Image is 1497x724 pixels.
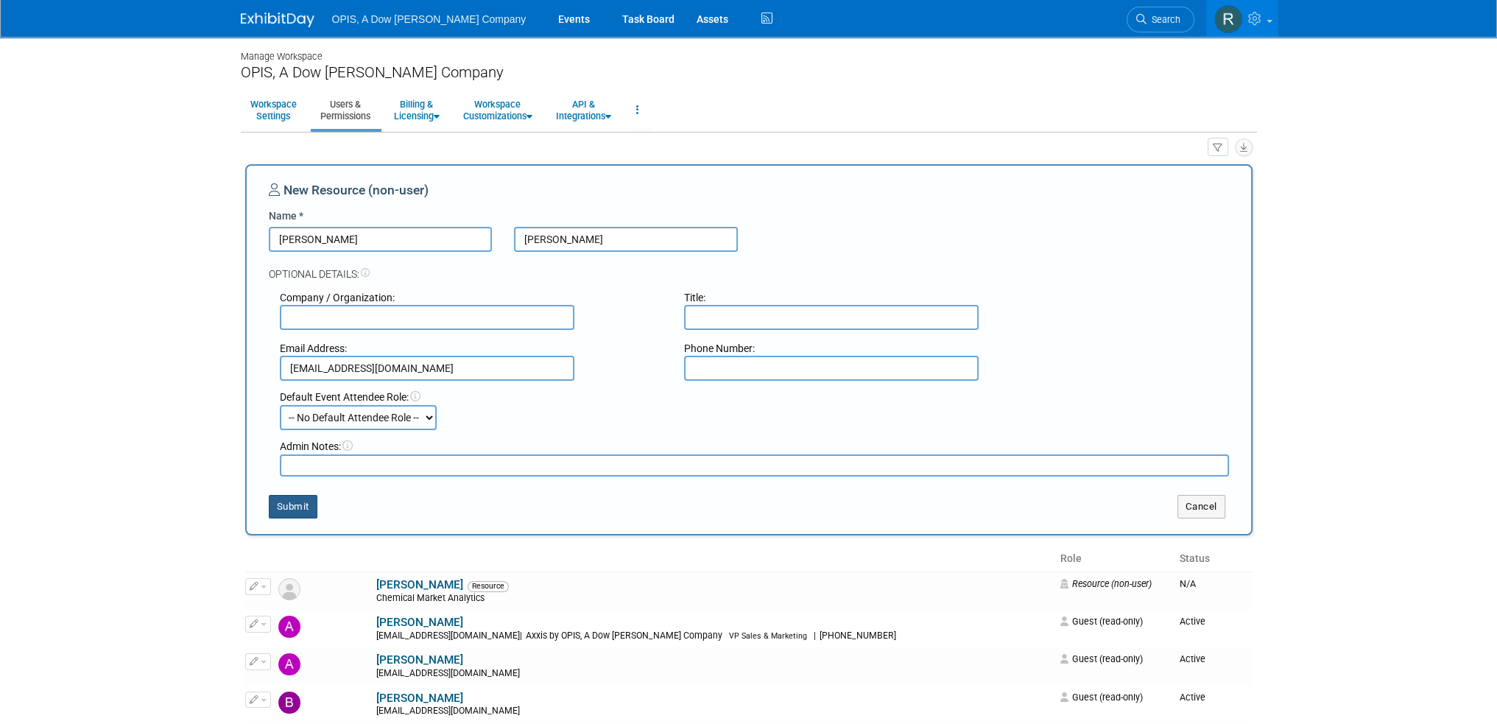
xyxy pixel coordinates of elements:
img: Bayan Raji [278,692,300,714]
div: Company / Organization: [280,290,663,305]
span: Guest (read-only) [1060,616,1142,627]
a: [PERSON_NAME] [376,653,463,667]
span: Active [1180,653,1205,664]
div: Admin Notes: [280,439,1229,454]
img: Art King [278,616,300,638]
div: New Resource (non-user) [269,181,1229,208]
th: Role [1054,546,1174,572]
button: Cancel [1177,495,1225,519]
div: [EMAIL_ADDRESS][DOMAIN_NAME] [376,706,1051,717]
div: [EMAIL_ADDRESS][DOMAIN_NAME] [376,630,1051,642]
label: Name * [269,208,303,223]
img: Renee Ortner [1214,5,1242,33]
span: N/A [1180,578,1196,589]
input: Last Name [514,227,738,252]
span: Active [1180,692,1205,703]
a: API &Integrations [546,92,621,128]
div: Email Address: [280,341,663,356]
a: [PERSON_NAME] [376,578,463,591]
div: OPIS, A Dow [PERSON_NAME] Company [241,63,1257,82]
a: WorkspaceSettings [241,92,306,128]
button: Submit [269,495,317,519]
div: Optional Details: [269,252,1229,281]
div: [EMAIL_ADDRESS][DOMAIN_NAME] [376,668,1051,680]
div: Default Event Attendee Role: [280,390,1229,404]
a: [PERSON_NAME] [376,692,463,705]
div: Phone Number: [684,341,1067,356]
a: Billing &Licensing [384,92,449,128]
a: Users &Permissions [311,92,380,128]
span: | [814,630,816,641]
span: Active [1180,616,1205,627]
div: Title: [684,290,1067,305]
span: Chemical Market Analytics [376,593,489,603]
img: Resource [278,578,300,600]
span: Guest (read-only) [1060,692,1142,703]
input: First Name [269,227,493,252]
span: Search [1146,14,1180,25]
span: [PHONE_NUMBER] [816,630,901,641]
span: OPIS, A Dow [PERSON_NAME] Company [332,13,526,25]
a: WorkspaceCustomizations [454,92,542,128]
span: Axxis by OPIS, A Dow [PERSON_NAME] Company [522,630,727,641]
span: Guest (read-only) [1060,653,1142,664]
img: Ashraf Abdellatif [278,653,300,675]
a: [PERSON_NAME] [376,616,463,629]
th: Status [1174,546,1253,572]
span: | [520,630,522,641]
div: Manage Workspace [241,37,1257,63]
img: ExhibitDay [241,13,314,27]
span: Resource [468,581,509,591]
span: Resource (non-user) [1060,578,1151,589]
span: VP Sales & Marketing [729,631,807,641]
a: Search [1127,7,1194,32]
